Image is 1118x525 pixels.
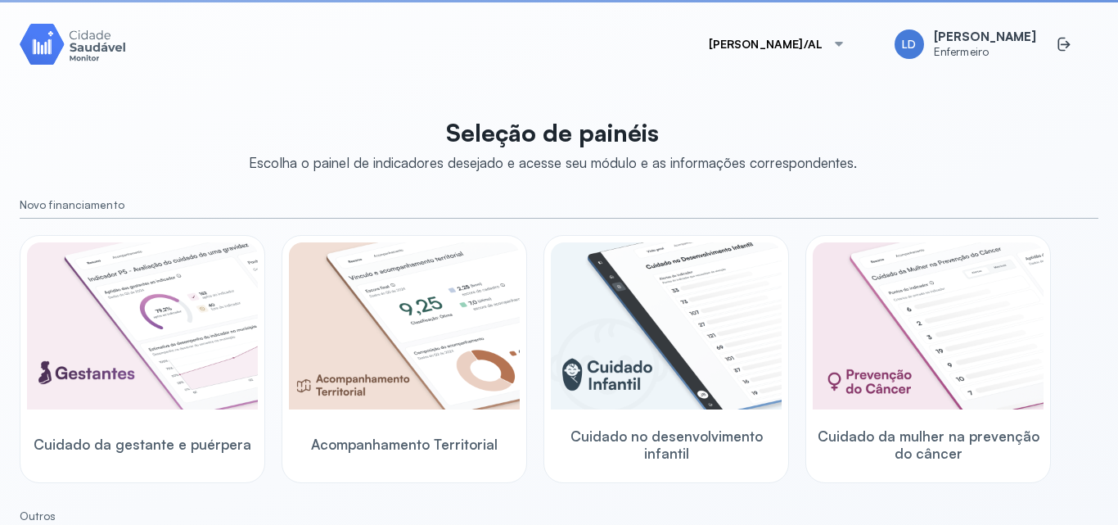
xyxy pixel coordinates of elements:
img: pregnants.png [27,242,258,410]
div: Escolha o painel de indicadores desejado e acesse seu módulo e as informações correspondentes. [249,154,857,171]
span: Acompanhamento Territorial [311,436,498,453]
span: Cuidado da gestante e puérpera [34,436,251,453]
small: Novo financiamento [20,198,1098,212]
img: woman-cancer-prevention-care.png [813,242,1044,410]
span: Cuidado no desenvolvimento infantil [551,428,782,463]
span: Enfermeiro [934,45,1036,59]
img: territorial-monitoring.png [289,242,520,410]
span: [PERSON_NAME] [934,29,1036,45]
img: Logotipo do produto Monitor [20,20,126,67]
button: [PERSON_NAME]/AL [689,28,865,61]
img: child-development.png [551,242,782,410]
span: Cuidado da mulher na prevenção do câncer [813,428,1044,463]
span: LD [902,38,916,52]
small: Outros [20,509,1098,523]
p: Seleção de painéis [249,118,857,147]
